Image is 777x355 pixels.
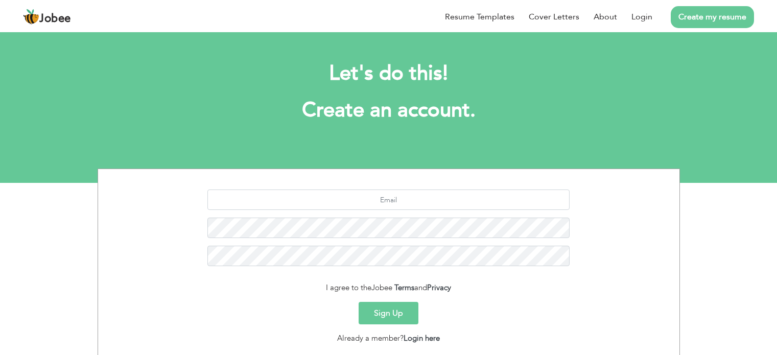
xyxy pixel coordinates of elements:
[207,190,570,210] input: Email
[113,97,665,124] h1: Create an account.
[23,9,71,25] a: Jobee
[631,11,652,23] a: Login
[529,11,579,23] a: Cover Letters
[404,333,440,343] a: Login here
[106,282,672,294] div: I agree to the and
[359,302,418,324] button: Sign Up
[427,282,451,293] a: Privacy
[671,6,754,28] a: Create my resume
[106,333,672,344] div: Already a member?
[113,60,665,87] h2: Let's do this!
[594,11,617,23] a: About
[39,13,71,25] span: Jobee
[394,282,414,293] a: Terms
[371,282,392,293] span: Jobee
[23,9,39,25] img: jobee.io
[445,11,514,23] a: Resume Templates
